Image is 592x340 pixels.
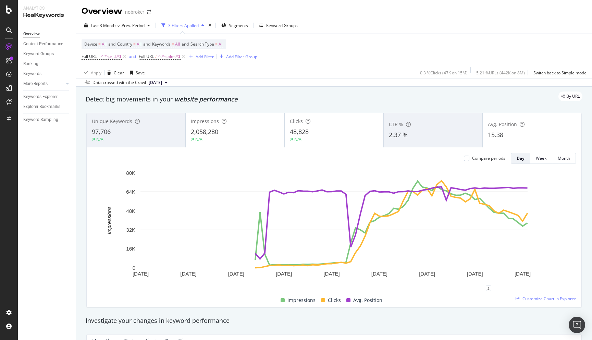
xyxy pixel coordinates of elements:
button: 3 Filters Applied [159,20,207,31]
div: Open Intercom Messenger [569,317,585,333]
div: Data crossed with the Crawl [92,80,146,86]
div: Compare periods [472,155,505,161]
a: Ranking [23,60,71,68]
div: Keywords Explorer [23,93,58,100]
div: 3 Filters Applied [168,23,199,28]
div: Month [558,155,570,161]
div: Add Filter Group [226,54,257,60]
div: 5.21 % URLs ( 442K on 8M ) [476,70,525,76]
span: 2.37 % [389,131,408,139]
div: 0.3 % Clicks ( 47K on 15M ) [420,70,468,76]
a: Keyword Sampling [23,116,71,123]
div: Ranking [23,60,38,68]
span: vs Prev. Period [118,23,145,28]
text: [DATE] [133,271,149,277]
div: Keyword Sampling [23,116,58,123]
span: Avg. Position [488,121,517,127]
div: RealKeywords [23,11,70,19]
text: 48K [126,208,135,214]
text: [DATE] [419,271,435,277]
div: A chart. [92,169,576,288]
span: 97,706 [92,127,111,136]
div: Overview [23,31,40,38]
span: Clicks [328,296,341,304]
div: Content Performance [23,40,63,48]
div: N/A [195,136,202,142]
span: All [137,39,141,49]
span: Country [117,41,132,47]
button: Save [127,67,145,78]
div: More Reports [23,80,48,87]
span: CTR % [389,121,403,127]
span: Last 3 Months [91,23,118,28]
a: More Reports [23,80,64,87]
span: = [215,41,218,47]
text: [DATE] [467,271,483,277]
span: Unique Keywords [92,118,132,124]
div: N/A [96,136,103,142]
a: Explorer Bookmarks [23,103,71,110]
span: Impressions [191,118,219,124]
text: [DATE] [371,271,387,277]
span: Segments [229,23,248,28]
button: [DATE] [146,78,170,87]
text: Impressions [106,206,112,234]
span: All [175,39,180,49]
div: legacy label [558,92,582,101]
span: Avg. Position [353,296,382,304]
div: Explorer Bookmarks [23,103,60,110]
text: [DATE] [323,271,340,277]
span: Full URL [139,53,154,59]
text: 32K [126,227,135,233]
a: Keywords [23,70,71,77]
div: Investigate your changes in keyword performance [86,316,582,325]
span: ^.*-prjtl.*$ [101,52,122,61]
text: 0 [133,265,135,271]
span: Device [84,41,97,47]
text: 80K [126,170,135,176]
span: and [108,41,115,47]
span: 48,828 [290,127,309,136]
a: Customize Chart in Explorer [516,296,576,302]
span: = [133,41,136,47]
span: Customize Chart in Explorer [522,296,576,302]
text: [DATE] [180,271,196,277]
span: Keywords [152,41,171,47]
button: Clear [104,67,124,78]
button: Segments [219,20,251,31]
div: Keywords [23,70,41,77]
div: Apply [91,70,101,76]
div: Keyword Groups [23,50,54,58]
span: All [102,39,107,49]
div: times [207,22,213,29]
span: 15.38 [488,131,503,139]
div: arrow-right-arrow-left [147,10,151,14]
span: Clicks [290,118,303,124]
span: = [172,41,174,47]
div: nobroker [125,9,144,15]
button: Add Filter [186,52,214,61]
div: Analytics [23,5,70,11]
div: Day [517,155,525,161]
div: Add Filter [196,54,214,60]
span: Impressions [287,296,316,304]
div: and [129,53,136,59]
text: 64K [126,189,135,195]
div: Week [536,155,546,161]
span: Full URL [82,53,97,59]
a: Keywords Explorer [23,93,71,100]
span: = [98,41,101,47]
button: Last 3 MonthsvsPrev. Period [82,20,153,31]
a: Overview [23,31,71,38]
span: and [182,41,189,47]
div: Overview [82,5,122,17]
div: Save [136,70,145,76]
div: Keyword Groups [266,23,298,28]
div: 2 [486,286,491,291]
button: Day [511,153,530,164]
a: Content Performance [23,40,71,48]
text: [DATE] [228,271,244,277]
button: Week [530,153,552,164]
div: Switch back to Simple mode [533,70,587,76]
text: 16K [126,246,135,252]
